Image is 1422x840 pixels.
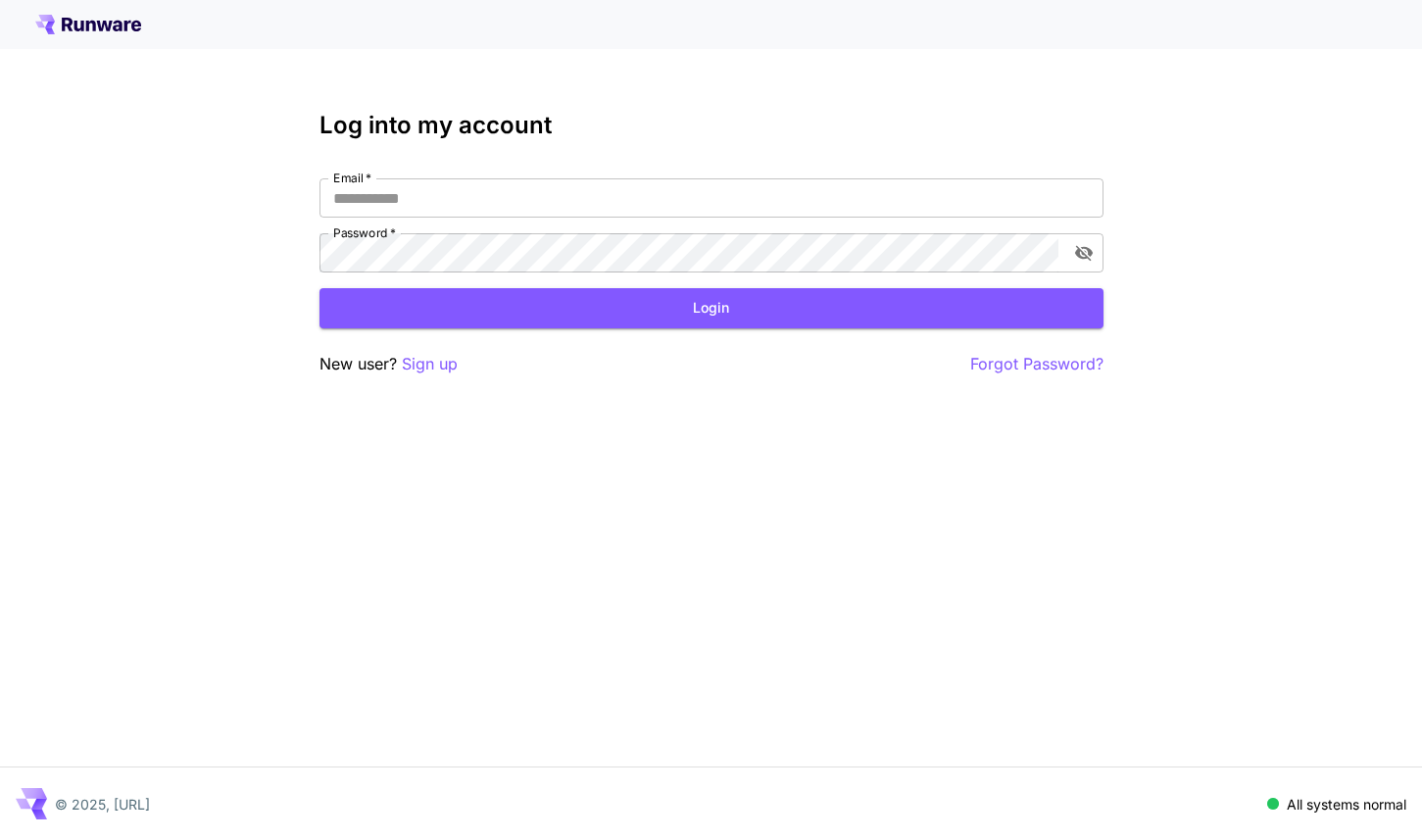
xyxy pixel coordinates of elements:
h3: Log into my account [319,112,1103,139]
button: toggle password visibility [1066,235,1102,271]
p: © 2025, [URL] [55,794,150,815]
button: Login [319,288,1103,328]
label: Password [333,224,396,241]
button: Sign up [402,352,458,376]
p: New user? [319,352,458,376]
button: Forgot Password? [970,352,1103,376]
p: All systems normal [1287,794,1406,815]
label: Email [333,170,371,186]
